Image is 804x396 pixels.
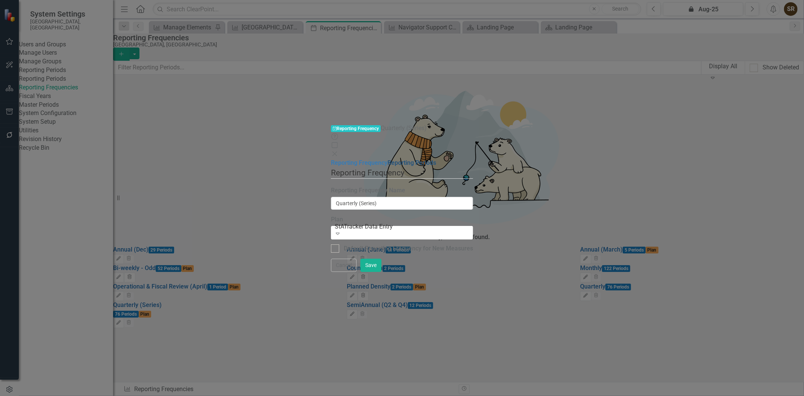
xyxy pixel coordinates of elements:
a: Reporting Frequency [331,159,387,166]
legend: Reporting Frequency [331,167,473,179]
div: Default Reporting Frequency for New Measures [344,244,473,253]
label: Plan [331,215,473,224]
label: Reporting Frequency Name [331,186,473,195]
button: Cancel [331,259,357,272]
a: Reporting Periods [387,159,436,166]
span: Reporting Frequency [331,125,381,132]
button: Save [360,259,381,272]
span: Quarterly (Series) [381,124,427,132]
div: StATracker Data Entry [335,223,474,231]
